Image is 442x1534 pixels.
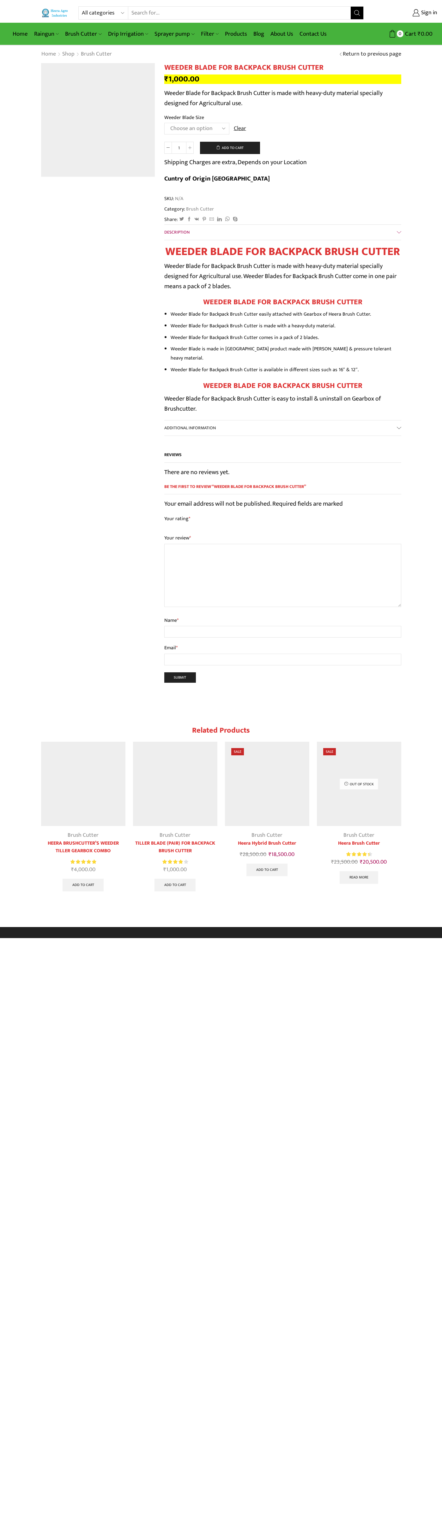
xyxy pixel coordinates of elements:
[340,871,378,884] a: Read more about “Heera Brush Cutter”
[164,63,401,72] h1: WEEDER BLADE FOR BACKPACK BRUSH CUTTER
[360,857,387,867] bdi: 20,500.00
[164,229,190,236] span: Description
[164,195,401,202] span: SKU:
[351,7,363,19] button: Search button
[323,748,336,755] span: Sale
[41,50,112,58] nav: Breadcrumb
[63,879,104,891] a: Add to cart: “HEERA BRUSHCUTTER'S WEEDER TILLER GEARBOX COMBO”
[9,27,31,41] a: Home
[164,394,401,414] p: Weeder Blade for Backpack Brush Cutter is easy to install & uninstall on Gearbox of Brushcutter.
[171,365,401,374] li: Weeder Blade for Backpack Brush Cutter is available in different sizes such as 16″ & 12″.
[164,644,401,652] label: Email
[164,245,401,259] h1: WEEDER BLADE FOR BACKPACK BRUSH CUTTER
[164,298,401,307] h2: WEEDER BLADE FOR BACKPACK BRUSH CUTTER
[164,381,401,390] h3: WEEDER BLADE FOR BACKPACK BRUSH CUTTER
[340,779,378,789] p: Out of stock
[225,742,309,826] img: Heera Hybrid Brush Cutter
[360,857,363,867] span: ₹
[164,672,196,683] input: Submit
[164,88,401,108] p: Weeder Blade for Backpack Brush Cutter is made with heavy-duty material specially designed for Ag...
[225,840,309,847] a: Heera Hybrid Brush Cutter
[222,27,250,41] a: Products
[41,742,125,826] img: Heera Brush Cutter’s Weeder Tiller Gearbox Combo
[164,515,401,522] label: Your rating
[246,864,288,876] a: Add to cart: “Heera Hybrid Brush Cutter”
[418,29,433,39] bdi: 0.00
[231,748,244,755] span: Sale
[133,742,217,826] img: Tiller Blade for Backpack Brush Cutter
[164,534,401,542] label: Your review
[296,27,330,41] a: Contact Us
[164,73,199,86] bdi: 1,000.00
[70,859,96,865] div: Rated 5.00 out of 5
[71,865,74,874] span: ₹
[163,865,187,874] bdi: 1,000.00
[269,850,294,859] bdi: 18,500.00
[41,50,56,58] a: Home
[174,195,183,202] span: N/A
[251,830,282,840] a: Brush Cutter
[234,125,246,133] a: Clear options
[160,830,191,840] a: Brush Cutter
[163,865,166,874] span: ₹
[331,857,334,867] span: ₹
[41,840,125,855] a: HEERA BRUSHCUTTER’S WEEDER TILLER GEARBOX COMBO
[164,216,178,223] span: Share:
[250,27,267,41] a: Blog
[267,27,296,41] a: About Us
[62,27,105,41] a: Brush Cutter
[164,498,343,509] span: Your email address will not be published. Required fields are marked
[162,859,183,865] span: Rated out of 5
[171,321,401,330] li: Weeder Blade for Backpack Brush Cutter is made with a heavy-duty material.
[164,261,401,291] p: Weeder Blade for Backpack Brush Cutter is made with heavy-duty material specially designed for Ag...
[71,865,95,874] bdi: 4,000.00
[164,424,216,431] span: Additional information
[128,7,350,19] input: Search for...
[81,50,112,58] a: Brush Cutter
[418,29,421,39] span: ₹
[269,850,271,859] span: ₹
[62,50,75,58] a: Shop
[162,859,188,865] div: Rated 4.00 out of 5
[403,30,416,38] span: Cart
[346,851,370,858] span: Rated out of 5
[198,27,222,41] a: Filter
[31,27,62,41] a: Raingun
[68,830,99,840] a: Brush Cutter
[171,344,401,362] li: Weeder Blade is made in [GEOGRAPHIC_DATA] product made with [PERSON_NAME] & pressure tolerant hea...
[164,225,401,240] a: Description
[192,724,250,737] span: Related products
[164,205,214,213] span: Category:
[164,157,307,167] p: Shipping Charges are extra, Depends on your Location
[164,452,401,463] h2: Reviews
[346,851,372,858] div: Rated 4.55 out of 5
[343,830,374,840] a: Brush Cutter
[397,30,403,37] span: 0
[200,142,260,154] button: Add to cart
[171,333,401,342] li: Weeder Blade for Backpack Brush Cutter comes in a pack of 2 blades.
[317,742,401,826] img: Heera Brush Cutter
[164,173,270,184] b: Cuntry of Origin [GEOGRAPHIC_DATA]
[164,484,401,495] span: Be the first to review “WEEDER BLADE FOR BACKPACK BRUSH CUTTER”
[164,73,168,86] span: ₹
[343,50,401,58] a: Return to previous page
[370,28,433,40] a: 0 Cart ₹0.00
[164,616,401,625] label: Name
[331,857,358,867] bdi: 23,500.00
[420,9,437,17] span: Sign in
[172,142,186,154] input: Product quantity
[105,27,151,41] a: Drip Irrigation
[171,310,401,319] li: Weeder Blade for Backpack Brush Cutter easily attached with Gearbox of Heera Brush Cutter.
[133,840,217,855] a: TILLER BLADE (PAIR) FOR BACKPACK BRUSH CUTTER
[185,205,214,213] a: Brush Cutter
[164,420,401,436] a: Additional information
[151,27,197,41] a: Sprayer pump
[317,840,401,847] a: Heera Brush Cutter
[373,7,437,19] a: Sign in
[70,859,96,865] span: Rated out of 5
[164,467,401,477] p: There are no reviews yet.
[164,114,204,121] label: Weeder Blade Size
[240,850,266,859] bdi: 28,500.00
[240,850,243,859] span: ₹
[41,63,155,177] img: Weeder Blade For Brush Cutter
